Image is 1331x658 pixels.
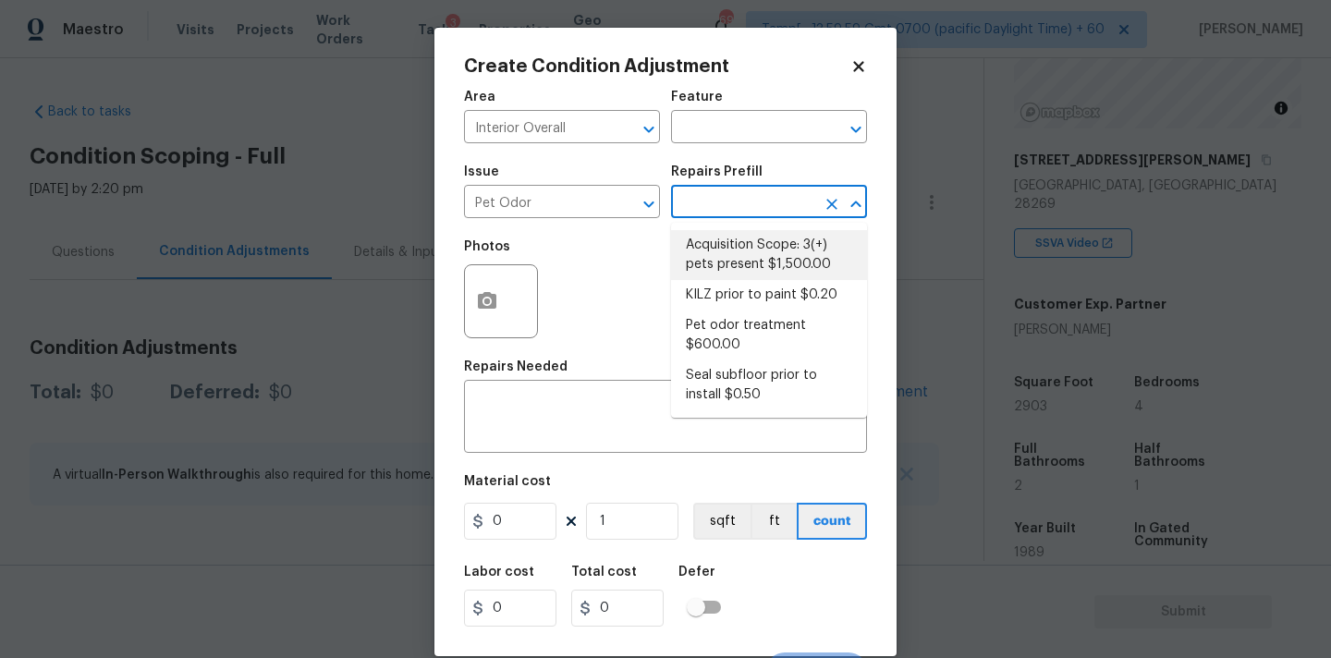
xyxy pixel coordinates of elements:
[843,191,869,217] button: Close
[678,566,715,579] h5: Defer
[464,360,568,373] h5: Repairs Needed
[819,191,845,217] button: Clear
[671,165,763,178] h5: Repairs Prefill
[671,230,867,280] li: Acquisition Scope: 3(+) pets present $1,500.00
[636,116,662,142] button: Open
[464,165,499,178] h5: Issue
[464,240,510,253] h5: Photos
[693,503,751,540] button: sqft
[464,475,551,488] h5: Material cost
[671,360,867,410] li: Seal subfloor prior to install $0.50
[671,280,867,311] li: KILZ prior to paint $0.20
[671,311,867,360] li: Pet odor treatment $600.00
[797,503,867,540] button: count
[571,566,637,579] h5: Total cost
[464,57,850,76] h2: Create Condition Adjustment
[843,116,869,142] button: Open
[464,566,534,579] h5: Labor cost
[671,91,723,104] h5: Feature
[636,191,662,217] button: Open
[464,91,495,104] h5: Area
[751,503,797,540] button: ft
